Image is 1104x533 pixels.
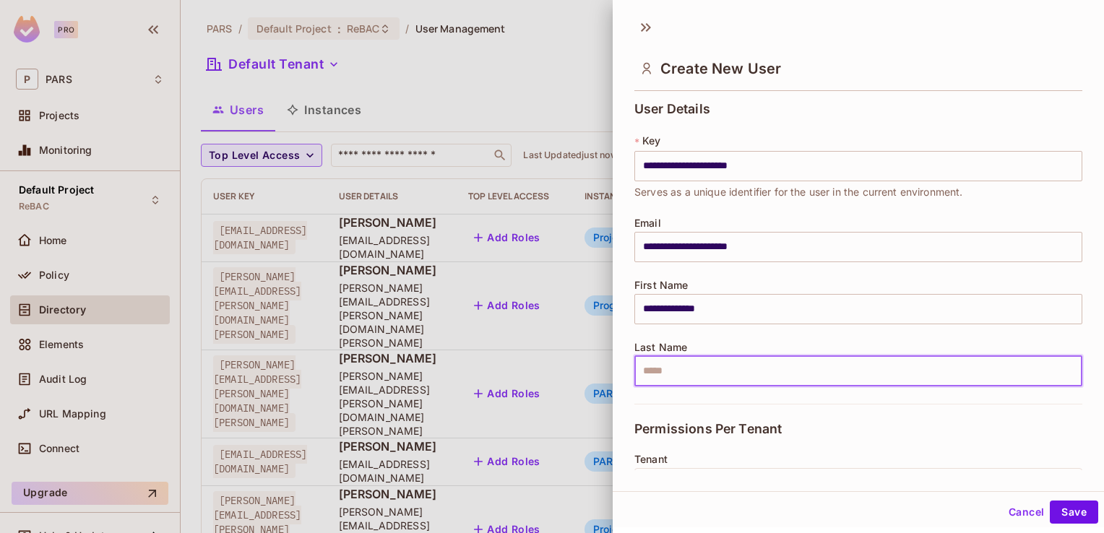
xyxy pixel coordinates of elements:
span: Email [634,217,661,229]
button: Save [1050,500,1098,524]
span: Create New User [660,60,781,77]
span: First Name [634,279,689,291]
span: Serves as a unique identifier for the user in the current environment. [634,184,963,200]
button: Default Tenant [634,468,1082,498]
span: Tenant [634,454,668,465]
span: User Details [634,102,710,116]
button: Cancel [1003,500,1050,524]
span: Permissions Per Tenant [634,422,782,436]
span: Last Name [634,342,687,353]
span: Key [642,135,660,147]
